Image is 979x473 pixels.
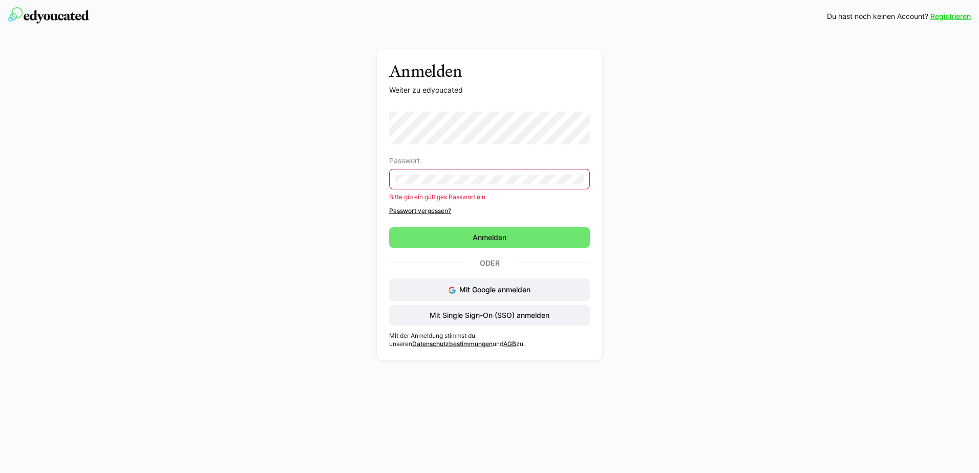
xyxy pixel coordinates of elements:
[428,310,551,320] span: Mit Single Sign-On (SSO) anmelden
[471,232,508,243] span: Anmelden
[389,305,590,326] button: Mit Single Sign-On (SSO) anmelden
[389,227,590,248] button: Anmelden
[827,11,928,21] span: Du hast noch keinen Account?
[389,61,590,81] h3: Anmelden
[389,332,590,348] p: Mit der Anmeldung stimmst du unseren und zu.
[389,278,590,301] button: Mit Google anmelden
[389,207,590,215] a: Passwort vergessen?
[389,85,590,95] p: Weiter zu edyoucated
[464,256,515,270] p: Oder
[8,7,89,24] img: edyoucated
[389,193,485,201] span: Bitte gib ein gültiges Passwort ein
[503,340,516,348] a: AGB
[389,157,420,165] span: Passwort
[930,11,971,21] a: Registrieren
[412,340,493,348] a: Datenschutzbestimmungen
[459,285,530,294] span: Mit Google anmelden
